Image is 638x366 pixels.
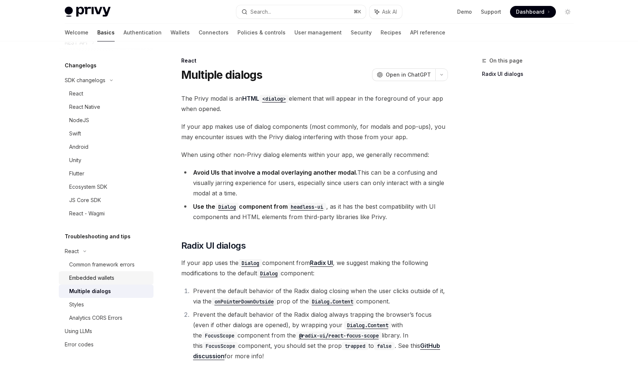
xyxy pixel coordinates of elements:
[59,140,153,154] a: Android
[288,203,326,211] code: headless-ui
[65,340,94,349] div: Error codes
[69,89,83,98] div: React
[65,24,88,41] a: Welcome
[342,342,368,350] code: trapped
[481,8,501,16] a: Support
[59,127,153,140] a: Swift
[181,57,448,64] div: React
[310,259,333,267] a: Radix UI
[344,321,391,329] code: Dialog.Content
[215,203,239,210] a: Dialog
[257,269,281,277] a: Dialog
[510,6,556,18] a: Dashboard
[374,342,395,350] code: false
[381,24,401,41] a: Recipes
[59,167,153,180] a: Flutter
[351,24,372,41] a: Security
[191,309,448,361] li: Prevent the default behavior of the Radix dialog always trapping the browser’s focus (even if oth...
[69,103,100,111] div: React Native
[181,167,448,198] li: This can be a confusing and visually jarring experience for users, especially since users can onl...
[257,269,281,278] code: Dialog
[69,156,81,165] div: Unity
[215,203,239,211] code: Dialog
[181,150,448,160] span: When using other non-Privy dialog elements within your app, we generally recommend:
[124,24,162,41] a: Authentication
[59,258,153,271] a: Common framework errors
[171,24,190,41] a: Wallets
[309,298,356,305] a: Dialog.Content
[59,87,153,100] a: React
[193,203,326,210] strong: Use the component from
[65,327,92,336] div: Using LLMs
[69,116,89,125] div: NodeJS
[482,68,580,80] a: Radix UI dialogs
[59,271,153,285] a: Embedded wallets
[342,321,391,329] a: Dialog.Content
[65,247,79,256] div: React
[239,259,262,266] a: Dialog
[59,285,153,298] a: Multiple dialogs
[59,100,153,114] a: React Native
[65,7,111,17] img: light logo
[59,338,153,351] a: Error codes
[212,298,277,305] a: onPointerDownOutside
[69,273,114,282] div: Embedded wallets
[193,169,357,176] strong: Avoid UIs that involve a modal overlaying another modal.
[457,8,472,16] a: Demo
[65,232,131,241] h5: Troubleshooting and tips
[236,5,366,19] button: Search...⌘K
[69,196,101,205] div: JS Core SDK
[69,287,111,296] div: Multiple dialogs
[59,180,153,194] a: Ecosystem SDK
[69,209,105,218] div: React - Wagmi
[354,9,361,15] span: ⌘ K
[97,24,115,41] a: Basics
[516,8,544,16] span: Dashboard
[59,154,153,167] a: Unity
[237,24,286,41] a: Policies & controls
[181,240,246,252] span: Radix UI dialogs
[296,332,382,339] a: @radix-ui/react-focus-scope
[242,95,289,102] a: HTML<dialog>
[59,325,153,338] a: Using LLMs
[181,201,448,222] li: , as it has the best compatibility with UI components and HTML elements from third-party librarie...
[181,258,448,278] span: If your app uses the component from , we suggest making the following modifications to the defaul...
[181,93,448,114] span: The Privy modal is an element that will appear in the foreground of your app when opened.
[69,129,81,138] div: Swift
[181,121,448,142] span: If your app makes use of dialog components (most commonly, for modals and pop-ups), you may encou...
[203,342,238,350] code: FocusScope
[386,71,431,78] span: Open in ChatGPT
[59,207,153,220] a: React - Wagmi
[181,68,263,81] h1: Multiple dialogs
[59,194,153,207] a: JS Core SDK
[199,24,229,41] a: Connectors
[191,286,448,306] li: Prevent the default behavior of the Radix dialog closing when the user clicks outside of it, via ...
[294,24,342,41] a: User management
[69,182,107,191] div: Ecosystem SDK
[489,56,523,65] span: On this page
[288,203,326,210] a: headless-ui
[382,8,397,16] span: Ask AI
[65,76,105,85] div: SDK changelogs
[59,311,153,325] a: Analytics CORS Errors
[259,95,289,103] code: <dialog>
[239,259,262,267] code: Dialog
[69,142,88,151] div: Android
[372,68,435,81] button: Open in ChatGPT
[69,300,84,309] div: Styles
[369,5,402,19] button: Ask AI
[65,61,97,70] h5: Changelogs
[59,298,153,311] a: Styles
[69,260,135,269] div: Common framework errors
[69,169,84,178] div: Flutter
[202,332,237,340] code: FocusScope
[250,7,271,16] div: Search...
[69,313,122,322] div: Analytics CORS Errors
[59,114,153,127] a: NodeJS
[562,6,574,18] button: Toggle dark mode
[410,24,445,41] a: API reference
